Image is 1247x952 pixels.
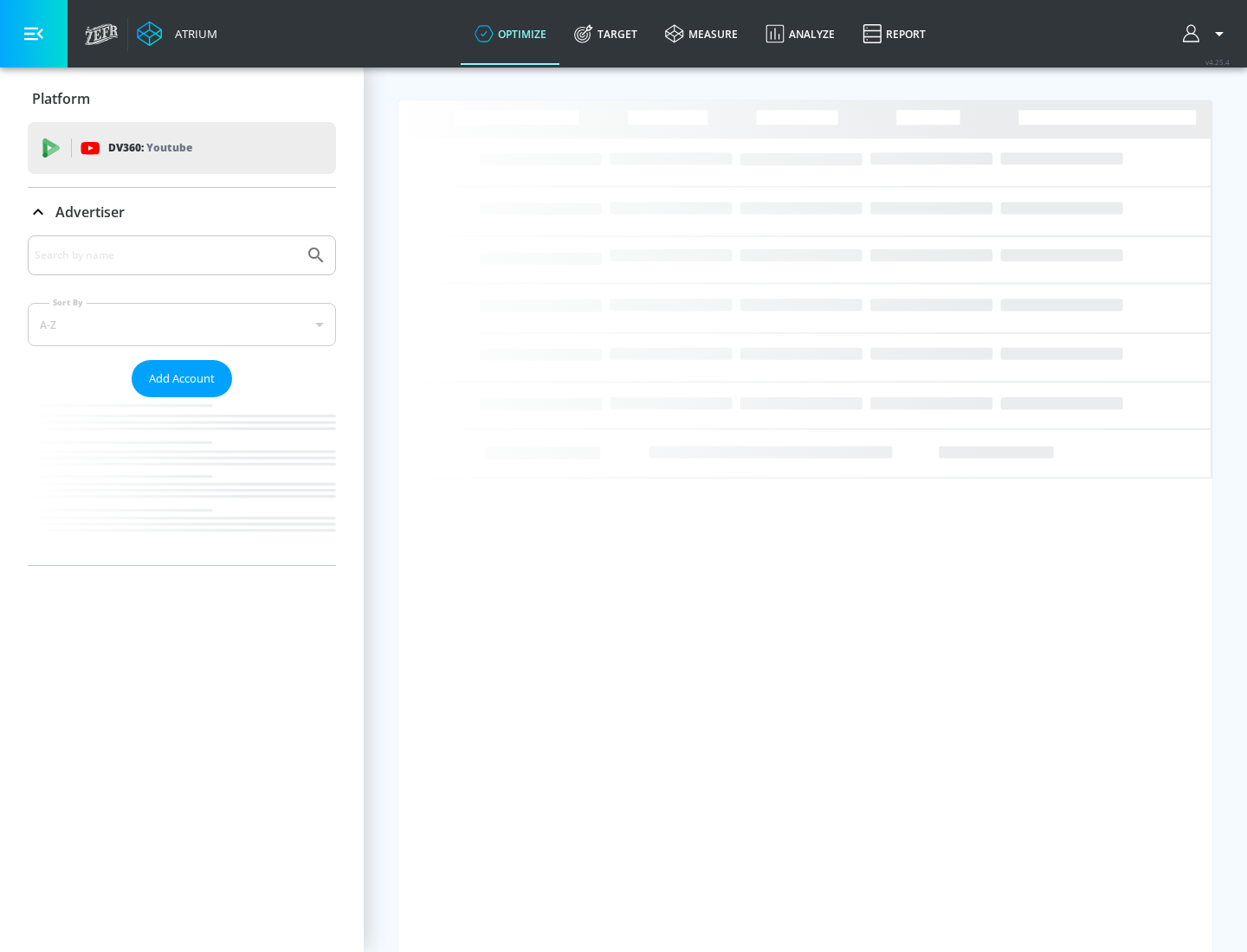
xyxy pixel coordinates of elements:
[752,3,849,65] a: Analyze
[149,369,215,389] span: Add Account
[32,89,90,108] p: Platform
[849,3,940,65] a: Report
[55,203,125,222] p: Advertiser
[560,3,651,65] a: Target
[651,3,752,65] a: measure
[28,235,336,565] div: Advertiser
[108,138,192,158] p: DV360:
[28,397,336,565] nav: list of Advertiser
[28,188,336,236] div: Advertiser
[1205,57,1230,67] span: v 4.25.4
[461,3,560,65] a: optimize
[35,244,297,267] input: Search by name
[49,297,87,308] label: Sort By
[168,26,217,42] div: Atrium
[137,21,217,47] a: Atrium
[28,122,336,174] div: DV360: Youtube
[132,360,232,397] button: Add Account
[28,74,336,123] div: Platform
[146,138,192,157] p: Youtube
[28,303,336,346] div: A-Z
